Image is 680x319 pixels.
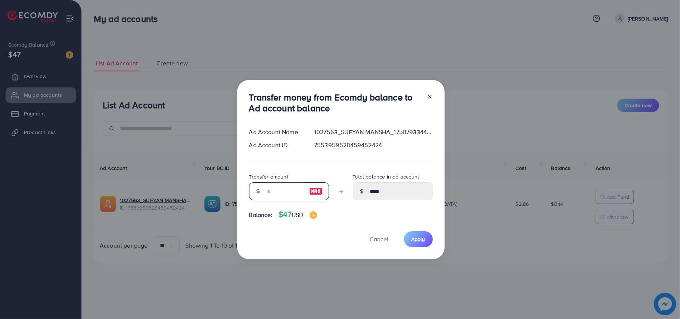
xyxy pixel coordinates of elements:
button: Cancel [361,231,398,247]
h4: $47 [279,210,317,219]
span: USD [292,211,303,219]
span: Balance: [249,211,273,219]
button: Apply [404,231,433,247]
div: Ad Account Name [243,128,308,136]
span: Cancel [370,235,389,243]
img: image [309,187,323,196]
img: image [310,211,317,219]
span: Apply [412,235,425,243]
label: Transfer amount [249,173,288,180]
div: Ad Account ID [243,141,308,149]
h3: Transfer money from Ecomdy balance to Ad account balance [249,92,421,114]
div: 1027563_SUFYAN MANSHA_1758793344377 [308,128,438,136]
label: Total balance in ad account [353,173,419,180]
div: 7553959528459452424 [308,141,438,149]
